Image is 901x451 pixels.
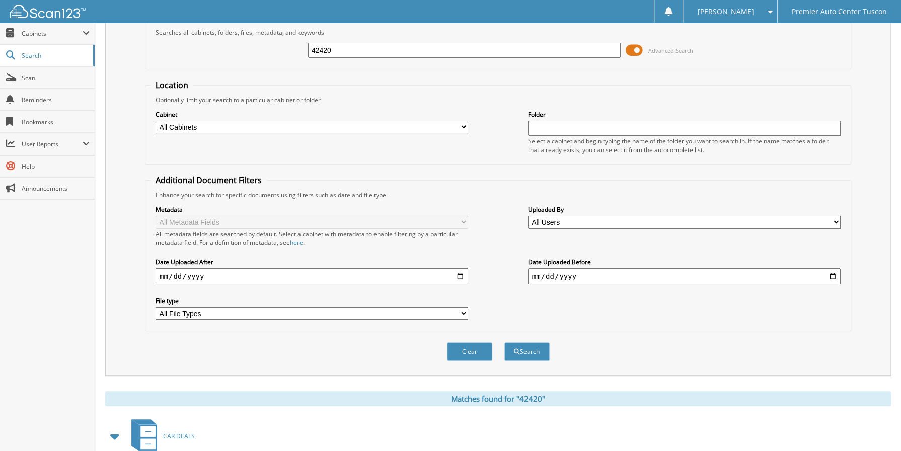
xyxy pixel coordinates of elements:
[504,342,550,361] button: Search
[151,191,846,199] div: Enhance your search for specific documents using filters such as date and file type.
[697,9,754,15] span: [PERSON_NAME]
[151,80,193,91] legend: Location
[22,162,90,171] span: Help
[22,118,90,126] span: Bookmarks
[156,110,468,119] label: Cabinet
[447,342,492,361] button: Clear
[163,432,195,440] span: CAR DEALS
[22,73,90,82] span: Scan
[105,391,891,406] div: Matches found for "42420"
[156,296,468,305] label: File type
[528,205,841,214] label: Uploaded By
[156,258,468,266] label: Date Uploaded After
[10,5,86,18] img: scan123-logo-white.svg
[528,110,841,119] label: Folder
[22,96,90,104] span: Reminders
[22,140,83,148] span: User Reports
[851,403,901,451] iframe: Chat Widget
[792,9,887,15] span: Premier Auto Center Tuscon
[156,268,468,284] input: start
[528,268,841,284] input: end
[151,96,846,104] div: Optionally limit your search to a particular cabinet or folder
[22,29,83,38] span: Cabinets
[151,175,267,186] legend: Additional Document Filters
[156,205,468,214] label: Metadata
[528,258,841,266] label: Date Uploaded Before
[648,47,693,54] span: Advanced Search
[151,28,846,37] div: Searches all cabinets, folders, files, metadata, and keywords
[156,230,468,247] div: All metadata fields are searched by default. Select a cabinet with metadata to enable filtering b...
[22,184,90,193] span: Announcements
[22,51,88,60] span: Search
[290,238,303,247] a: here
[528,137,841,154] div: Select a cabinet and begin typing the name of the folder you want to search in. If the name match...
